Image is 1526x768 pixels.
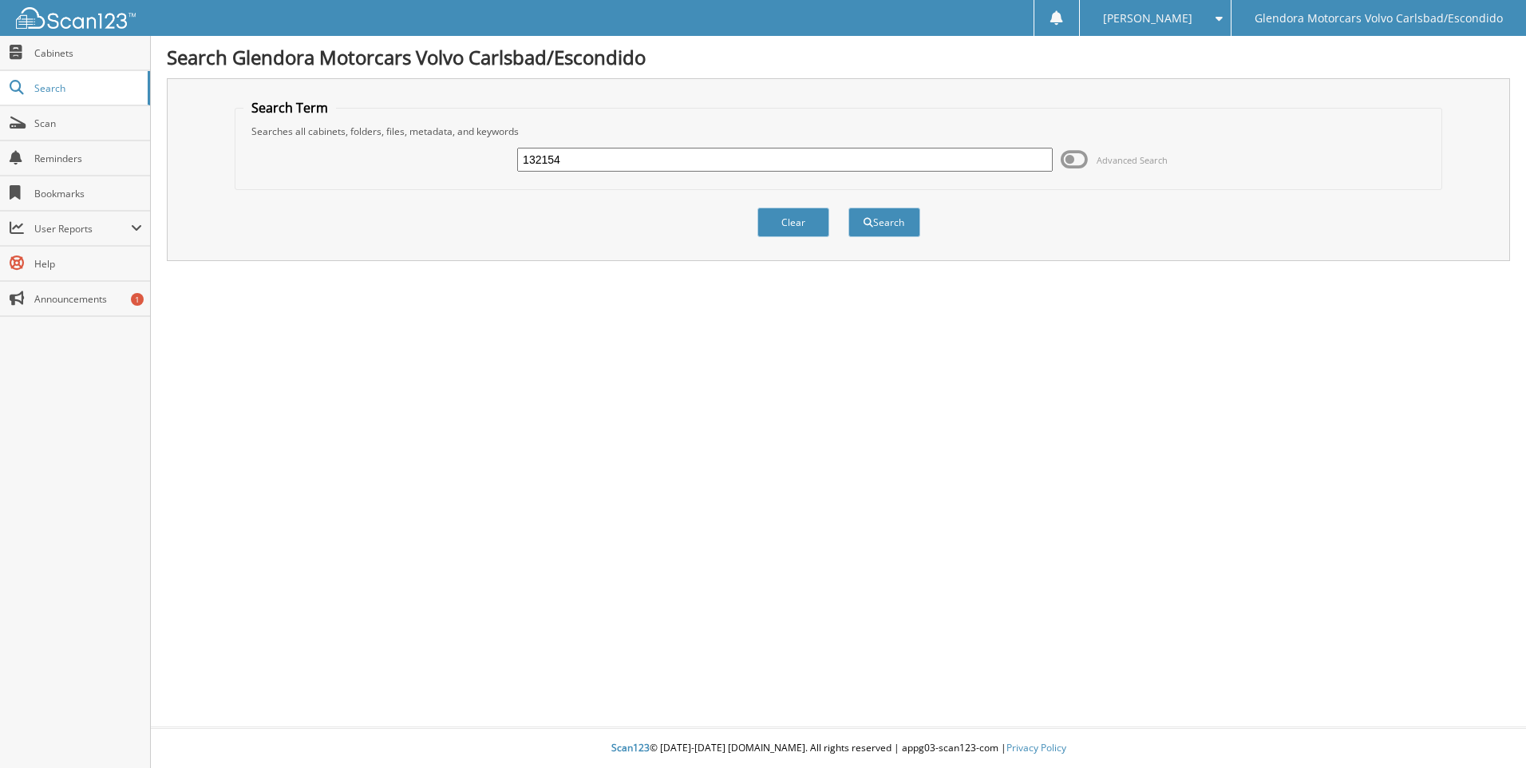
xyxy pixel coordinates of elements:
[243,125,1433,138] div: Searches all cabinets, folders, files, metadata, and keywords
[757,208,829,237] button: Clear
[34,257,142,271] span: Help
[34,222,131,236] span: User Reports
[1097,154,1168,166] span: Advanced Search
[34,46,142,60] span: Cabinets
[167,44,1510,70] h1: Search Glendora Motorcars Volvo Carlsbad/Escondido
[611,741,650,754] span: Scan123
[151,729,1526,768] div: © [DATE]-[DATE] [DOMAIN_NAME]. All rights reserved | appg03-scan123-com |
[1255,14,1503,23] span: Glendora Motorcars Volvo Carlsbad/Escondido
[1446,691,1526,768] iframe: Chat Widget
[1006,741,1066,754] a: Privacy Policy
[848,208,920,237] button: Search
[34,292,142,306] span: Announcements
[131,293,144,306] div: 1
[243,99,336,117] legend: Search Term
[34,152,142,165] span: Reminders
[34,81,140,95] span: Search
[34,117,142,130] span: Scan
[34,187,142,200] span: Bookmarks
[1103,14,1192,23] span: [PERSON_NAME]
[16,7,136,29] img: scan123-logo-white.svg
